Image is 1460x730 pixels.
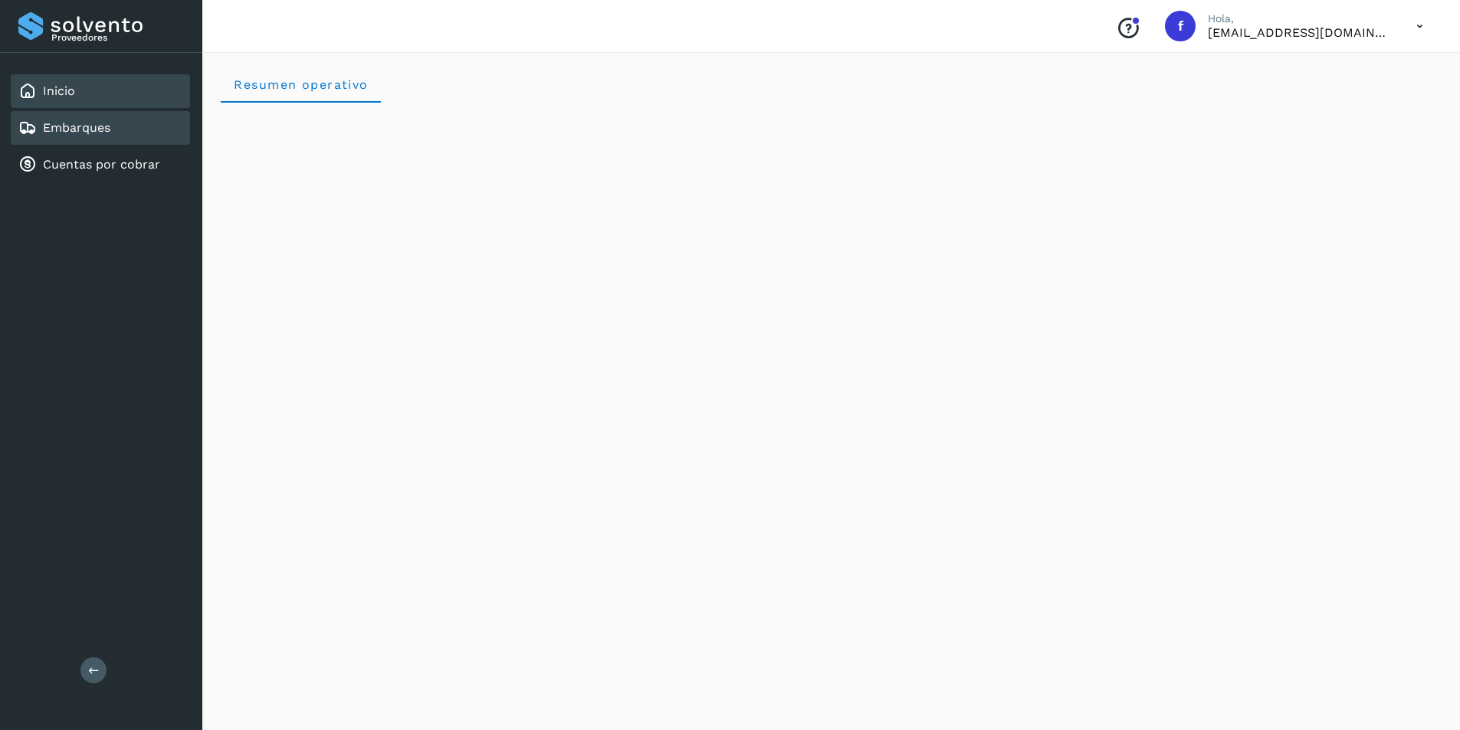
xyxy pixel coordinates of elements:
[11,111,190,145] div: Embarques
[43,120,110,135] a: Embarques
[1208,25,1392,40] p: facturacion@expresssanjavier.com
[11,148,190,182] div: Cuentas por cobrar
[43,157,160,172] a: Cuentas por cobrar
[51,32,184,43] p: Proveedores
[233,77,369,92] span: Resumen operativo
[11,74,190,108] div: Inicio
[1208,12,1392,25] p: Hola,
[43,83,75,98] a: Inicio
